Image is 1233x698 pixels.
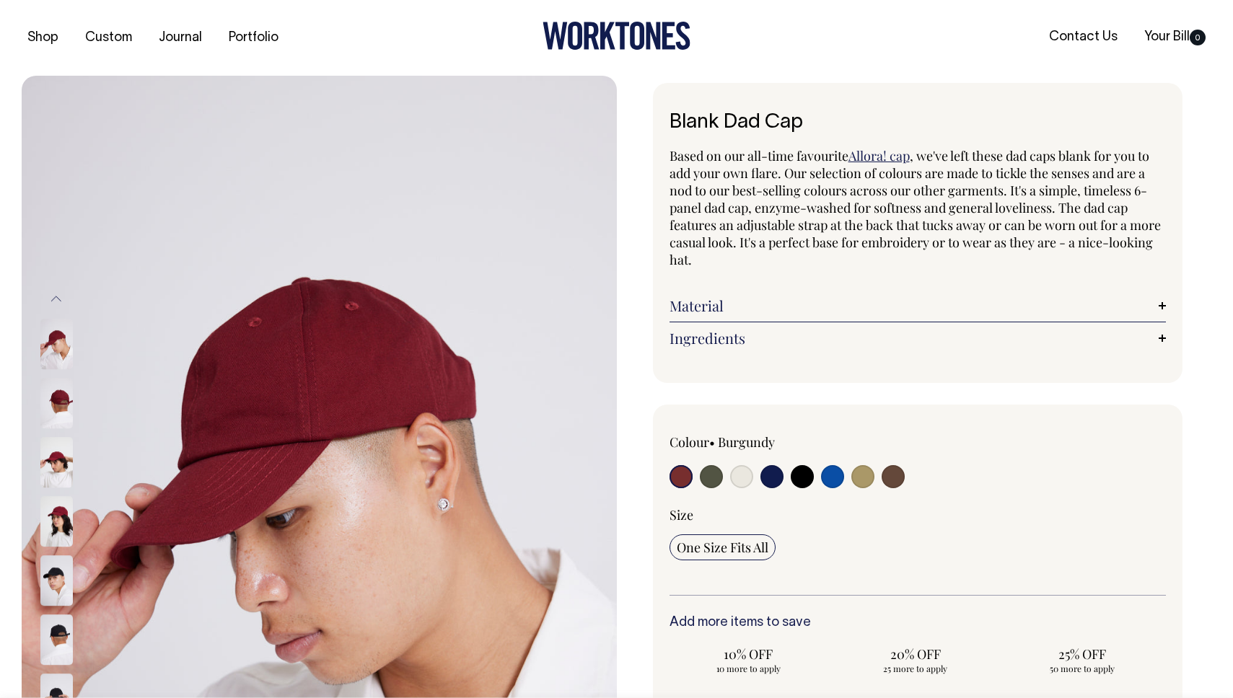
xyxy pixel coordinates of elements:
[709,433,715,451] span: •
[40,497,73,547] img: burgundy
[79,26,138,50] a: Custom
[670,534,776,560] input: One Size Fits All
[718,433,775,451] label: Burgundy
[843,663,987,674] span: 25 more to apply
[1003,641,1161,679] input: 25% OFF 50 more to apply
[45,283,67,315] button: Previous
[670,616,1167,630] h6: Add more items to save
[1010,645,1154,663] span: 25% OFF
[40,615,73,666] img: black
[40,556,73,606] img: black
[677,645,820,663] span: 10% OFF
[670,506,1167,523] div: Size
[670,147,848,164] span: Based on our all-time favourite
[1043,25,1123,49] a: Contact Us
[1190,30,1206,45] span: 0
[153,26,208,50] a: Journal
[22,26,64,50] a: Shop
[1010,663,1154,674] span: 50 more to apply
[40,438,73,488] img: burgundy
[843,645,987,663] span: 20% OFF
[223,26,284,50] a: Portfolio
[670,330,1167,347] a: Ingredients
[670,297,1167,314] a: Material
[677,539,768,556] span: One Size Fits All
[677,663,820,674] span: 10 more to apply
[670,147,1161,268] span: , we've left these dad caps blank for you to add your own flare. Our selection of colours are mad...
[848,147,910,164] a: Allora! cap
[836,641,994,679] input: 20% OFF 25 more to apply
[670,433,868,451] div: Colour
[40,319,73,370] img: burgundy
[670,641,828,679] input: 10% OFF 10 more to apply
[1138,25,1211,49] a: Your Bill0
[40,379,73,429] img: burgundy
[670,112,1167,134] h1: Blank Dad Cap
